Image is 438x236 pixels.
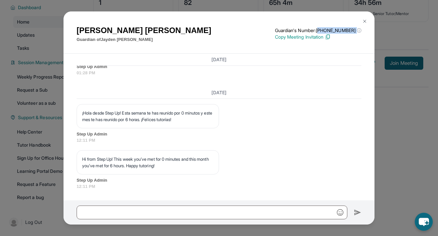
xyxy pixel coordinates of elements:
span: Step Up Admin [77,131,361,137]
span: 12:11 PM [77,137,361,144]
p: Copy Meeting Invitation [275,34,361,40]
span: 12:11 PM [77,183,361,190]
p: ¡Hola desde Step Up! Esta semana te has reunido por 0 minutos y este mes te has reunido por 6 hor... [82,110,213,123]
h1: [PERSON_NAME] [PERSON_NAME] [77,25,211,36]
h3: [DATE] [77,89,361,96]
span: Step Up Admin [77,64,361,70]
h3: [DATE] [77,56,361,63]
span: 01:28 PM [77,70,361,76]
img: Send icon [354,209,361,216]
p: Hi from Step Up! This week you’ve met for 0 minutes and this month you’ve met for 6 hours. Happy ... [82,156,213,169]
p: Guardian's Number: [PHONE_NUMBER] [275,27,361,34]
span: Step Up Admin [77,177,361,184]
img: Emoji [337,209,343,216]
img: Copy Icon [325,34,331,40]
button: chat-button [415,213,433,231]
p: Guardian of Jayden [PERSON_NAME] [77,36,211,43]
img: Close Icon [362,19,367,24]
span: ⓘ [357,27,361,34]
